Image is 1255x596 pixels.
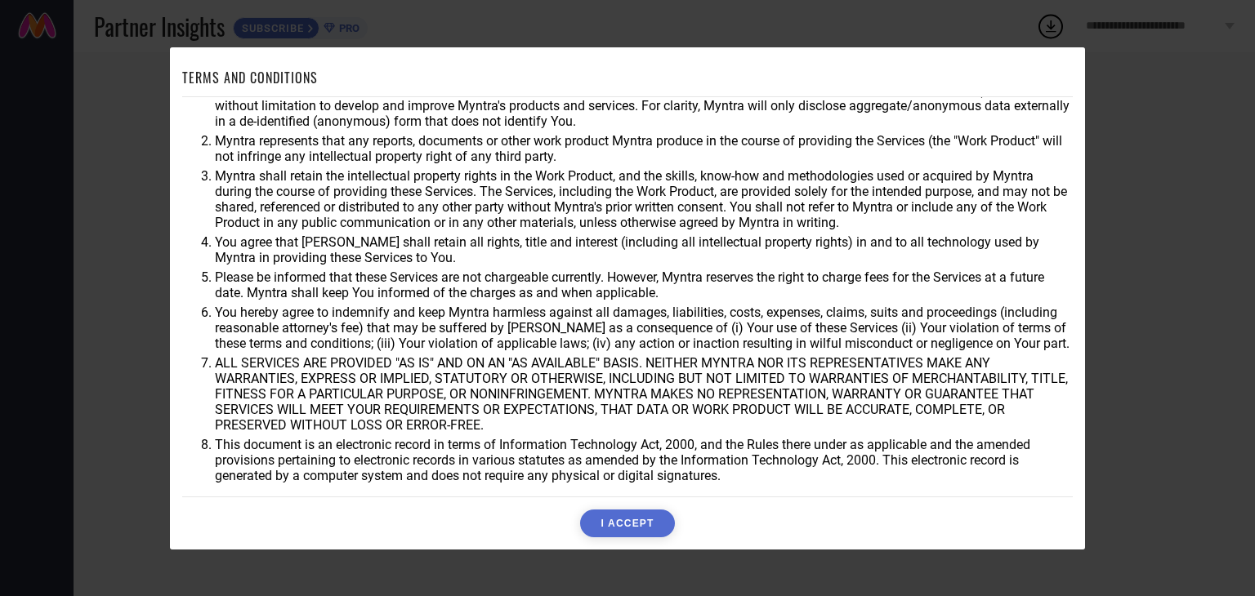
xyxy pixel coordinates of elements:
[215,133,1073,164] li: Myntra represents that any reports, documents or other work product Myntra produce in the course ...
[215,269,1073,300] li: Please be informed that these Services are not chargeable currently. However, Myntra reserves the...
[215,82,1073,129] li: You agree that Myntra may use aggregate and anonymized data for any business purpose during or af...
[215,355,1073,433] li: ALL SERVICES ARE PROVIDED "AS IS" AND ON AN "AS AVAILABLE" BASIS. NEITHER MYNTRA NOR ITS REPRESEN...
[215,437,1073,483] li: This document is an electronic record in terms of Information Technology Act, 2000, and the Rules...
[580,509,674,537] button: I ACCEPT
[182,68,318,87] h1: TERMS AND CONDITIONS
[215,168,1073,230] li: Myntra shall retain the intellectual property rights in the Work Product, and the skills, know-ho...
[215,305,1073,351] li: You hereby agree to indemnify and keep Myntra harmless against all damages, liabilities, costs, e...
[215,234,1073,265] li: You agree that [PERSON_NAME] shall retain all rights, title and interest (including all intellect...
